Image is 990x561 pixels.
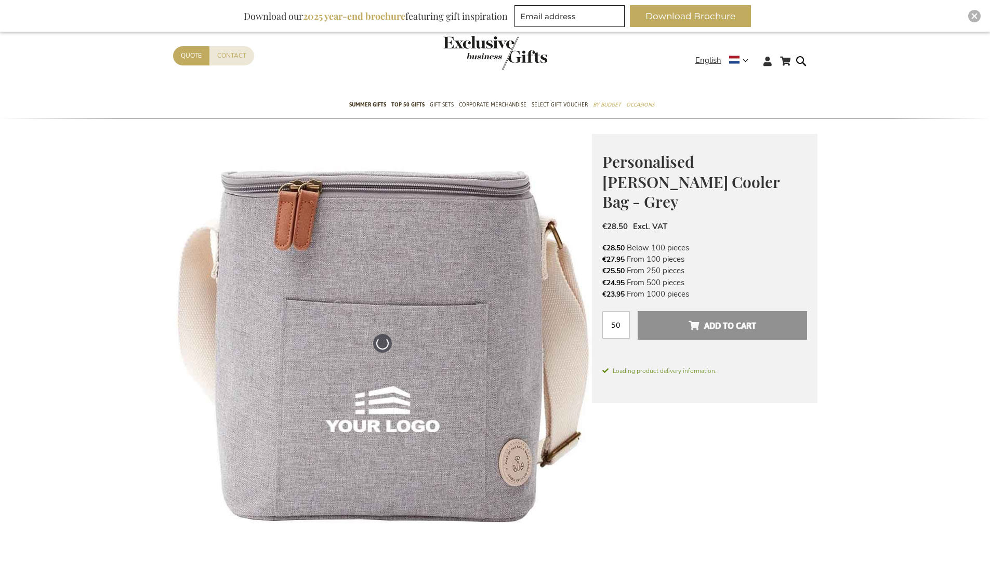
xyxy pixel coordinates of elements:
[459,92,526,118] a: Corporate Merchandise
[971,13,978,19] img: Close
[633,221,667,232] span: Excl. VAT
[443,36,495,70] a: store logo
[239,5,512,27] div: Download our featuring gift inspiration
[391,99,425,110] span: TOP 50 Gifts
[349,92,386,118] a: Summer Gifts
[968,10,981,22] div: Close
[602,242,807,253] li: Below 100 pieces
[602,289,625,299] span: €23.95
[173,46,209,65] a: Quote
[602,278,625,288] span: €24.95
[459,99,526,110] span: Corporate Merchandise
[602,366,807,376] span: Loading product delivery information.
[630,5,751,27] button: Download Brochure
[532,99,588,110] span: Select Gift Voucher
[602,253,807,265] li: From 100 pieces
[602,288,807,300] li: From 1000 pieces
[173,134,592,553] img: Personalised Sortino Cooler Bag - Grey
[602,243,625,253] span: €28.50
[602,255,625,264] span: €27.95
[303,10,405,22] b: 2025 year-end brochure
[532,92,588,118] a: Select Gift Voucher
[209,46,254,65] a: Contact
[593,92,621,118] a: By Budget
[349,99,386,110] span: Summer Gifts
[514,5,628,30] form: marketing offers and promotions
[602,311,630,339] input: Qty
[514,5,625,27] input: Email address
[626,92,654,118] a: Occasions
[695,55,721,66] span: English
[602,265,807,276] li: From 250 pieces
[430,92,454,118] a: Gift Sets
[391,92,425,118] a: TOP 50 Gifts
[602,221,628,232] span: €28.50
[602,277,807,288] li: From 500 pieces
[430,99,454,110] span: Gift Sets
[593,99,621,110] span: By Budget
[602,151,780,212] span: Personalised [PERSON_NAME] Cooler Bag - Grey
[602,266,625,276] span: €25.50
[443,36,547,70] img: Exclusive Business gifts logo
[626,99,654,110] span: Occasions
